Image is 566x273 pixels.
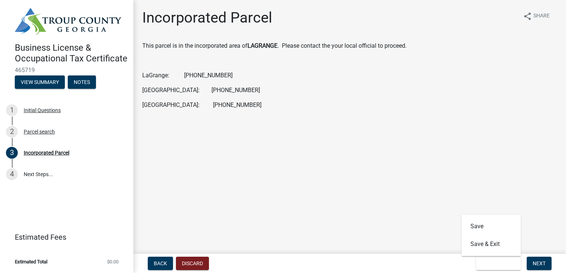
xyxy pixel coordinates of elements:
span: Estimated Total [15,259,47,264]
p: This parcel is in the incorporated area of . Please contact the your local official to proceed. [142,41,557,50]
p: [GEOGRAPHIC_DATA]: [PHONE_NUMBER] [142,86,557,95]
button: View Summary [15,75,65,89]
p: LaGrange: [PHONE_NUMBER] [142,71,557,80]
button: Notes [68,75,96,89]
span: Save & Exit [482,260,510,266]
div: 3 [6,147,18,159]
h4: Business License & Occupational Tax Certificate [15,43,127,64]
h1: Incorporated Parcel [142,9,272,27]
button: Back [148,257,173,270]
div: 4 [6,168,18,180]
button: Discard [176,257,209,270]
span: Back [154,260,167,266]
i: share [523,12,532,21]
button: Save [462,218,521,235]
span: Share [533,12,550,21]
div: Parcel search [24,129,55,134]
div: 2 [6,126,18,138]
button: Save & Exit [476,257,521,270]
wm-modal-confirm: Summary [15,80,65,86]
div: Incorporated Parcel [24,150,69,155]
strong: LAGRANGE [247,42,277,49]
div: Initial Questions [24,108,61,113]
a: Estimated Fees [6,230,121,245]
span: Next [533,260,546,266]
span: $0.00 [107,259,119,264]
span: 465719 [15,67,119,74]
div: Save & Exit [462,215,521,256]
img: Troup County, Georgia [15,8,121,35]
wm-modal-confirm: Notes [68,80,96,86]
button: Next [527,257,552,270]
div: 1 [6,104,18,116]
button: Save & Exit [462,235,521,253]
button: shareShare [517,9,556,23]
p: [GEOGRAPHIC_DATA]: [PHONE_NUMBER] [142,101,557,109]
